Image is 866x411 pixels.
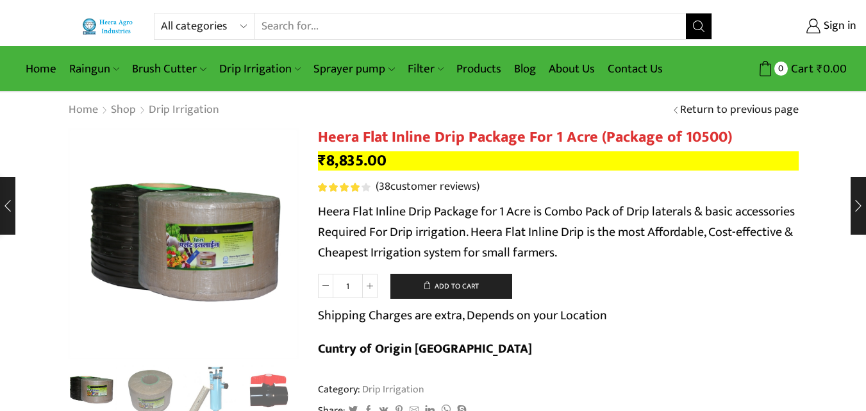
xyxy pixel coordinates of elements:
a: Home [68,102,99,119]
span: ₹ [318,147,326,174]
p: Heera Flat Inline Drip Package for 1 Acre is Combo Pack of Drip laterals & basic accessories Requ... [318,201,799,263]
span: 0 [774,62,788,75]
a: Products [450,54,508,84]
a: Sprayer pump [307,54,401,84]
a: Home [19,54,63,84]
a: 0 Cart ₹0.00 [725,57,847,81]
div: 1 / 10 [68,128,299,359]
a: (38customer reviews) [376,179,479,196]
a: Filter [401,54,450,84]
a: Raingun [63,54,126,84]
p: Shipping Charges are extra, Depends on your Location [318,305,607,326]
input: Product quantity [333,274,362,298]
button: Search button [686,13,712,39]
h1: Heera Flat Inline Drip Package For 1 Acre (Package of 10500) [318,128,799,147]
button: Add to cart [390,274,512,299]
a: Drip Irrigation [148,102,220,119]
b: Cuntry of Origin [GEOGRAPHIC_DATA] [318,338,532,360]
nav: Breadcrumb [68,102,220,119]
a: About Us [542,54,601,84]
a: Shop [110,102,137,119]
a: Blog [508,54,542,84]
a: Brush Cutter [126,54,212,84]
a: Return to previous page [680,102,799,119]
a: Contact Us [601,54,669,84]
span: 38 [318,183,372,192]
span: 38 [379,177,390,196]
bdi: 8,835.00 [318,147,387,174]
span: Rated out of 5 based on customer ratings [318,183,362,192]
span: ₹ [817,59,823,79]
a: Drip Irrigation [213,54,307,84]
a: Drip Irrigation [360,381,424,398]
input: Search for... [255,13,685,39]
span: Cart [788,60,813,78]
div: Rated 4.21 out of 5 [318,183,370,192]
span: Category: [318,382,424,397]
a: Sign in [731,15,856,38]
bdi: 0.00 [817,59,847,79]
span: Sign in [820,18,856,35]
